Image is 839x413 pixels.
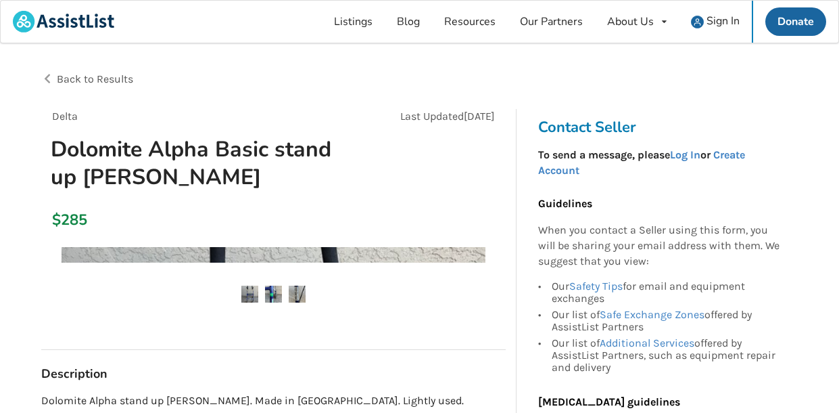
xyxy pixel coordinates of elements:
[670,148,700,161] a: Log In
[400,110,464,123] span: Last Updated
[265,286,282,303] img: dolomite alpha basic stand up walker-walker-mobility-delta-assistlist-listing
[538,197,592,210] b: Guidelines
[538,395,680,408] b: [MEDICAL_DATA] guidelines
[552,334,780,373] div: Our list of offered by AssistList Partners, such as equipment repair and delivery
[322,1,385,43] a: Listings
[241,286,258,303] img: dolomite alpha basic stand up walker-walker-mobility-delta-assistlist-listing
[57,72,133,85] span: Back to Results
[552,280,780,306] div: Our for email and equipment exchanges
[289,286,306,303] img: dolomite alpha basic stand up walker-walker-mobility-delta-assistlist-listing
[765,7,826,36] a: Donate
[40,135,360,191] h1: Dolomite Alpha Basic stand up [PERSON_NAME]
[508,1,595,43] a: Our Partners
[538,118,787,137] h3: Contact Seller
[432,1,508,43] a: Resources
[41,366,506,382] h3: Description
[52,110,78,123] span: Delta
[679,1,752,43] a: user icon Sign In
[52,211,59,230] div: $285
[569,279,623,292] a: Safety Tips
[706,14,740,28] span: Sign In
[552,306,780,334] div: Our list of offered by AssistList Partners
[385,1,432,43] a: Blog
[600,307,704,320] a: Safe Exchange Zones
[538,148,745,177] strong: To send a message, please or
[41,393,506,409] p: Dolomite Alpha stand up [PERSON_NAME]. Made in [GEOGRAPHIC_DATA]. Lightly used.
[464,110,495,123] span: [DATE]
[538,223,780,269] p: When you contact a Seller using this form, you will be sharing your email address with them. We s...
[607,16,654,27] div: About Us
[600,336,694,349] a: Additional Services
[691,16,704,28] img: user icon
[13,11,114,32] img: assistlist-logo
